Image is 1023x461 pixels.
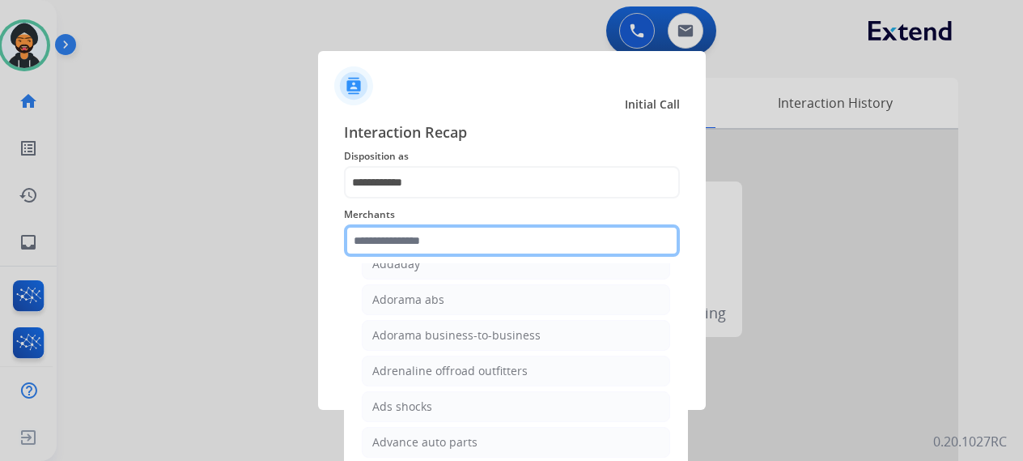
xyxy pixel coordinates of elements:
div: Adorama business-to-business [372,327,541,344]
div: Advance auto parts [372,434,478,450]
div: Addaday [372,256,420,272]
img: contactIcon [334,66,373,105]
p: 0.20.1027RC [933,432,1007,451]
div: Adrenaline offroad outfitters [372,363,528,379]
span: Disposition as [344,147,680,166]
span: Interaction Recap [344,121,680,147]
div: Adorama abs [372,292,444,308]
span: Merchants [344,205,680,224]
span: Initial Call [625,96,680,113]
div: Ads shocks [372,399,432,415]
